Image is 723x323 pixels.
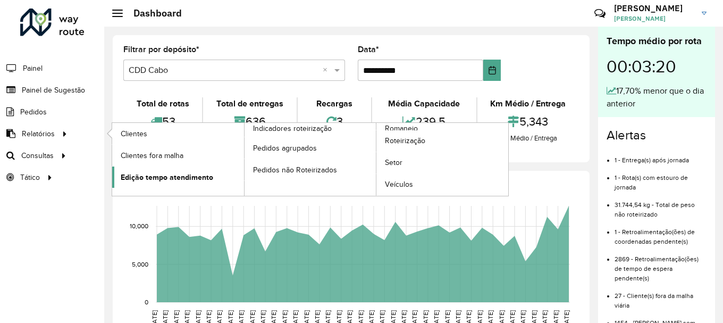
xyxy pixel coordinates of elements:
li: 2869 - Retroalimentação(ões) de tempo de espera pendente(s) [615,246,707,283]
a: Clientes [112,123,244,144]
div: Total de entregas [206,97,293,110]
span: Edição tempo atendimento [121,172,213,183]
li: 1 - Entrega(s) após jornada [615,147,707,165]
label: Filtrar por depósito [123,43,199,56]
div: 636 [206,110,293,133]
span: Romaneio [385,123,418,134]
span: Veículos [385,179,413,190]
text: 10,000 [130,223,148,230]
text: 0 [145,299,148,305]
span: Pedidos [20,106,47,118]
label: Data [358,43,379,56]
h3: [PERSON_NAME] [614,3,694,13]
a: Roteirização [376,130,508,152]
div: Recargas [300,97,368,110]
span: Consultas [21,150,54,161]
button: Choose Date [483,60,501,81]
li: 31.744,54 kg - Total de peso não roteirizado [615,192,707,219]
span: Pedidos não Roteirizados [253,164,337,176]
a: Romaneio [245,123,509,196]
a: Clientes fora malha [112,145,244,166]
a: Pedidos não Roteirizados [245,159,376,180]
li: 27 - Cliente(s) fora da malha viária [615,283,707,310]
span: Clientes [121,128,147,139]
div: Km Médio / Entrega [480,97,576,110]
h4: Alertas [607,128,707,143]
span: Pedidos agrupados [253,143,317,154]
div: 5,343 [480,110,576,133]
li: 1 - Retroalimentação(ões) de coordenadas pendente(s) [615,219,707,246]
a: Indicadores roteirização [112,123,376,196]
span: Relatórios [22,128,55,139]
span: Indicadores roteirização [253,123,332,134]
div: Tempo médio por rota [607,34,707,48]
span: Painel de Sugestão [22,85,85,96]
a: Contato Rápido [589,2,611,25]
div: 53 [126,110,199,133]
div: 3 [300,110,368,133]
span: [PERSON_NAME] [614,14,694,23]
div: 239,5 [375,110,473,133]
h2: Dashboard [123,7,182,19]
span: Clear all [323,64,332,77]
div: Km Médio / Entrega [480,133,576,144]
text: 5,000 [132,261,148,268]
div: Média Capacidade [375,97,473,110]
div: 17,70% menor que o dia anterior [607,85,707,110]
span: Tático [20,172,40,183]
a: Veículos [376,174,508,195]
span: Setor [385,157,402,168]
span: Clientes fora malha [121,150,183,161]
li: 1 - Rota(s) com estouro de jornada [615,165,707,192]
span: Roteirização [385,135,425,146]
div: Total de rotas [126,97,199,110]
div: 00:03:20 [607,48,707,85]
span: Painel [23,63,43,74]
a: Edição tempo atendimento [112,167,244,188]
a: Setor [376,152,508,173]
a: Pedidos agrupados [245,137,376,159]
